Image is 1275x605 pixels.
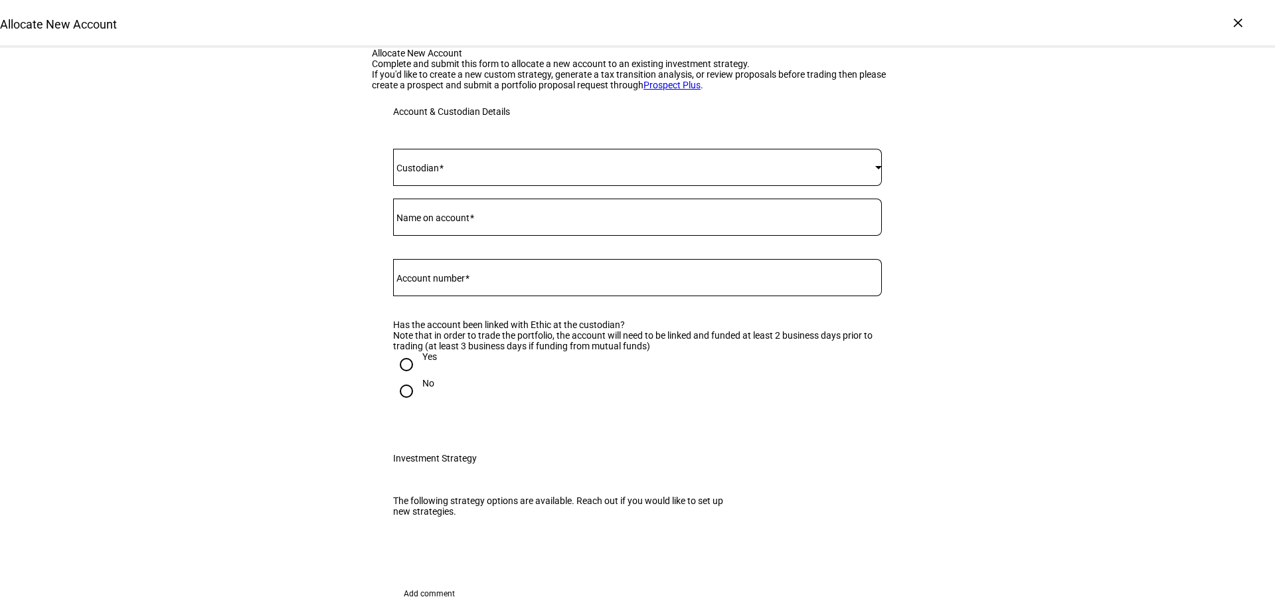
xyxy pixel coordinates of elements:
button: Add comment [393,583,466,604]
div: No [422,378,434,389]
div: Complete and submit this form to allocate a new account to an existing investment strategy. [372,58,903,69]
mat-label: Account number [396,273,465,284]
input: Account number [393,270,882,280]
a: Prospect Plus [643,80,701,90]
span: Add comment [404,583,455,604]
div: Note that in order to trade the portfolio, the account will need to be linked and funded at least... [393,330,882,351]
mat-label: Custodian [396,163,439,173]
div: Has the account been linked with Ethic at the custodian? [393,319,882,330]
div: × [1227,12,1248,33]
div: Allocate New Account [372,48,903,58]
div: The following strategy options are available. Reach out if you would like to set up new strategies. [393,495,735,517]
div: Account & Custodian Details [393,106,510,117]
div: Investment Strategy [393,453,477,464]
mat-label: Name on account [396,213,469,223]
div: If you'd like to create a new custom strategy, generate a tax transition analysis, or review prop... [372,69,903,90]
div: Yes [422,351,437,362]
